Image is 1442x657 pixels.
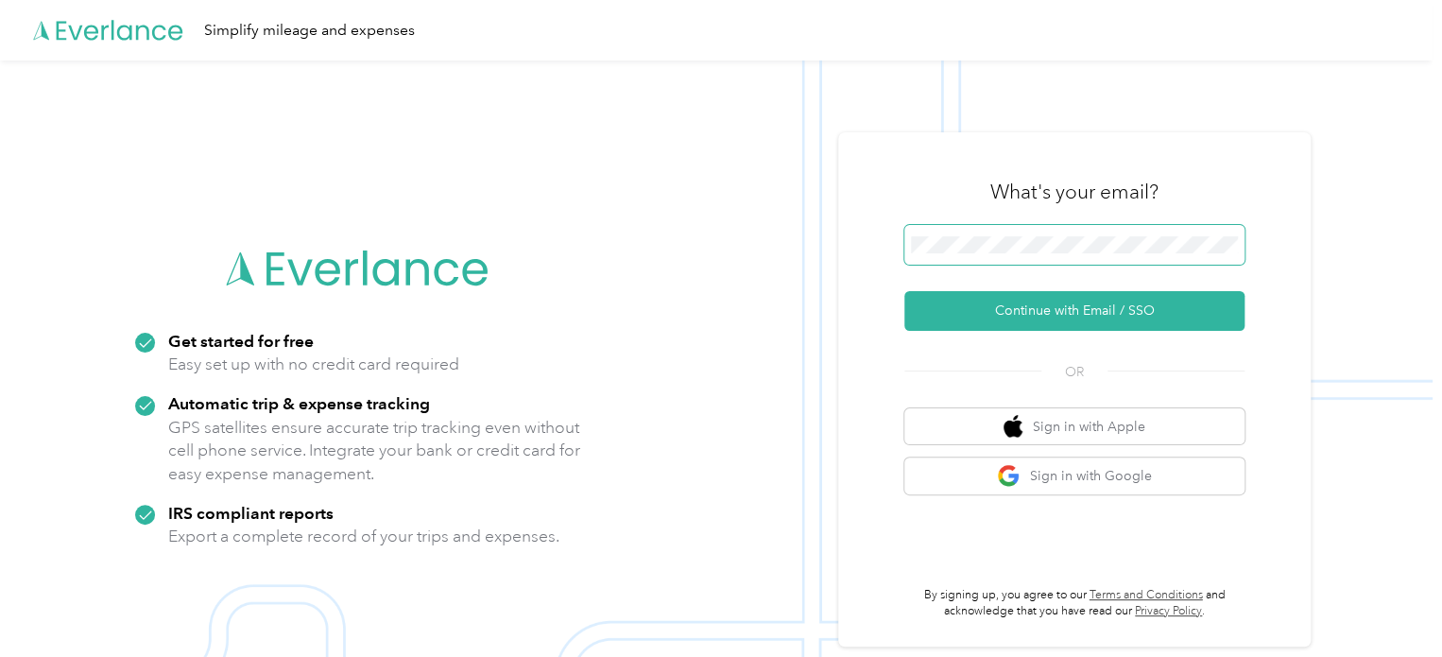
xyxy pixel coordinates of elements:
[168,393,430,413] strong: Automatic trip & expense tracking
[904,458,1245,494] button: google logoSign in with Google
[168,331,314,351] strong: Get started for free
[1004,415,1022,439] img: apple logo
[1135,604,1202,618] a: Privacy Policy
[1041,362,1107,382] span: OR
[904,408,1245,445] button: apple logoSign in with Apple
[204,19,415,43] div: Simplify mileage and expenses
[904,291,1245,331] button: Continue with Email / SSO
[168,416,581,486] p: GPS satellites ensure accurate trip tracking even without cell phone service. Integrate your bank...
[904,587,1245,620] p: By signing up, you agree to our and acknowledge that you have read our .
[168,525,559,548] p: Export a complete record of your trips and expenses.
[168,503,334,523] strong: IRS compliant reports
[1090,588,1203,602] a: Terms and Conditions
[997,464,1021,488] img: google logo
[990,179,1159,205] h3: What's your email?
[168,353,459,376] p: Easy set up with no credit card required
